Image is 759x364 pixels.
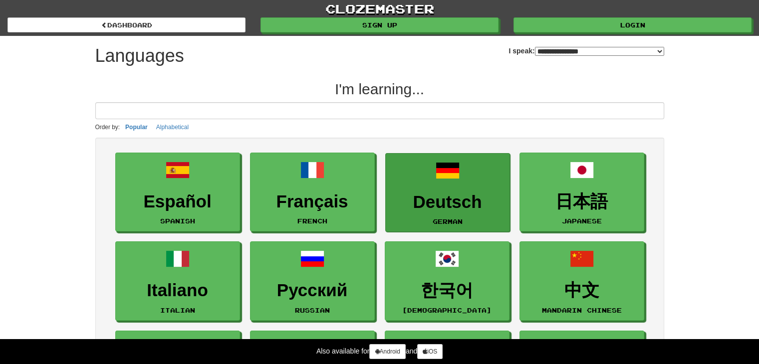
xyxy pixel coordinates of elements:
a: EspañolSpanish [115,153,240,232]
small: Japanese [562,217,602,224]
h1: Languages [95,46,184,66]
a: iOS [417,344,443,359]
a: Sign up [260,17,499,32]
label: I speak: [508,46,664,56]
h3: 한국어 [390,281,504,300]
a: FrançaisFrench [250,153,375,232]
small: Russian [295,307,330,314]
small: French [297,217,327,224]
a: РусскийRussian [250,241,375,321]
small: Italian [160,307,195,314]
h3: Français [255,192,369,211]
a: 中文Mandarin Chinese [519,241,644,321]
h3: Deutsch [391,192,505,212]
small: Order by: [95,124,120,131]
h3: Español [121,192,235,211]
button: Alphabetical [153,122,192,133]
a: Android [369,344,405,359]
h3: Italiano [121,281,235,300]
small: [DEMOGRAPHIC_DATA] [402,307,492,314]
button: Popular [122,122,151,133]
h3: 日本語 [525,192,639,211]
a: 한국어[DEMOGRAPHIC_DATA] [385,241,509,321]
h3: Русский [255,281,369,300]
a: dashboard [7,17,246,32]
small: Mandarin Chinese [542,307,622,314]
a: DeutschGerman [385,153,510,232]
h3: 中文 [525,281,639,300]
small: Spanish [160,217,195,224]
a: ItalianoItalian [115,241,240,321]
small: German [433,218,463,225]
a: 日本語Japanese [519,153,644,232]
select: I speak: [535,47,664,56]
h2: I'm learning... [95,81,664,97]
a: Login [513,17,752,32]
